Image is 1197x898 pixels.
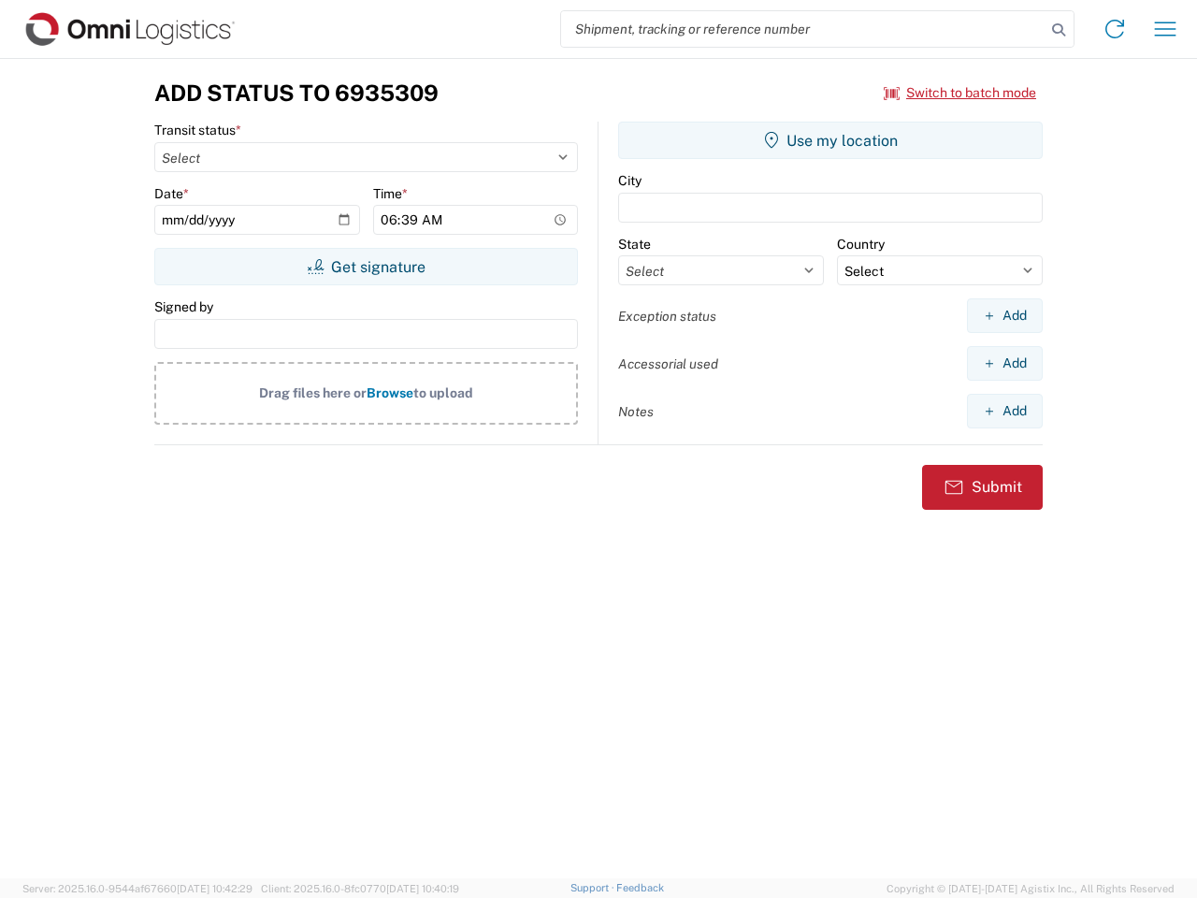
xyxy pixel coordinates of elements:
[154,248,578,285] button: Get signature
[373,185,408,202] label: Time
[887,880,1175,897] span: Copyright © [DATE]-[DATE] Agistix Inc., All Rights Reserved
[154,80,439,107] h3: Add Status to 6935309
[967,298,1043,333] button: Add
[967,346,1043,381] button: Add
[616,882,664,893] a: Feedback
[618,122,1043,159] button: Use my location
[618,355,718,372] label: Accessorial used
[561,11,1046,47] input: Shipment, tracking or reference number
[618,172,642,189] label: City
[367,385,413,400] span: Browse
[618,308,716,325] label: Exception status
[154,122,241,138] label: Transit status
[967,394,1043,428] button: Add
[570,882,617,893] a: Support
[413,385,473,400] span: to upload
[837,236,885,253] label: Country
[618,403,654,420] label: Notes
[154,298,213,315] label: Signed by
[154,185,189,202] label: Date
[177,883,252,894] span: [DATE] 10:42:29
[922,465,1043,510] button: Submit
[259,385,367,400] span: Drag files here or
[261,883,459,894] span: Client: 2025.16.0-8fc0770
[386,883,459,894] span: [DATE] 10:40:19
[22,883,252,894] span: Server: 2025.16.0-9544af67660
[618,236,651,253] label: State
[884,78,1036,109] button: Switch to batch mode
